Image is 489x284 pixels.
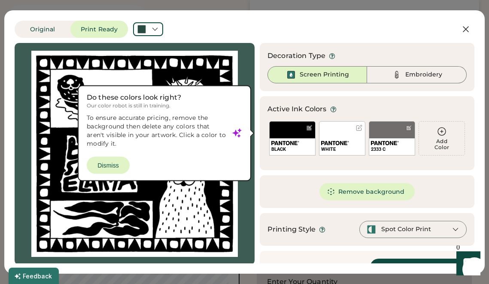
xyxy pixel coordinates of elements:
button: Finished [370,259,467,276]
div: Screen Printing [300,70,349,79]
button: Original [15,21,70,38]
div: Active Ink Colors [267,104,327,114]
div: Embroidery [405,70,442,79]
div: Add Color [419,138,465,150]
div: Spot Color Print [381,225,431,234]
img: 1024px-Pantone_logo.svg.png [321,141,349,145]
button: Remove background [319,183,415,200]
button: Cancel [305,259,365,276]
div: Printing Style [267,224,316,235]
iframe: Front Chat [448,245,485,282]
img: 1024px-Pantone_logo.svg.png [271,141,299,145]
div: Decoration Type [267,51,325,61]
div: 2333 C [371,146,413,153]
div: WHITE [321,146,363,153]
img: Ink%20-%20Selected.svg [286,70,296,80]
button: Print Ready [70,21,128,38]
img: Thread%20-%20Unselected.svg [392,70,402,80]
img: 1024px-Pantone_logo.svg.png [371,141,399,145]
div: BLACK [271,146,313,153]
img: spot-color-green.svg [367,225,376,234]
